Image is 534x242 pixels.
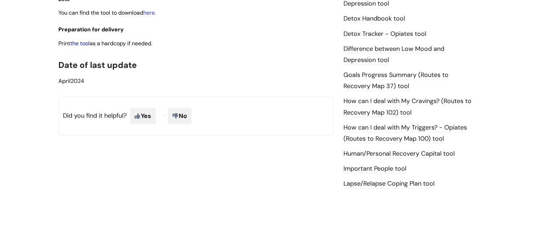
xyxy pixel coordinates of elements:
[58,26,124,33] span: Preparation for delivery
[70,40,152,47] span: as a hardcopy if needed.
[343,30,426,39] a: Detox Tracker - Opiates tool
[58,77,71,85] span: April
[58,9,156,16] span: You can find the tool to download .
[70,40,90,47] a: the tool
[58,40,70,47] span: Print
[343,14,405,23] a: Detox Handbook tool
[343,164,406,173] a: Important People tool
[168,108,192,124] span: No
[343,45,444,65] a: Difference between Low Mood and Depression tool
[343,97,471,117] a: How can I deal with My Cravings? (Routes to Recovery Map 102) tool
[343,123,467,143] a: How can I deal with My Triggers? - Opiates (Routes to Recovery Map 100) tool
[130,108,156,124] span: Yes
[343,149,455,158] a: Human/Personal Recovery Capital tool
[343,71,448,91] a: Goals Progress Summary (Routes to Recovery Map 37) tool
[58,77,84,85] span: 2024
[58,60,137,70] span: Date of last update
[143,9,155,16] a: here
[343,179,435,188] a: Lapse/Relapse Coping Plan tool
[58,96,333,135] p: Did you find it helpful?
